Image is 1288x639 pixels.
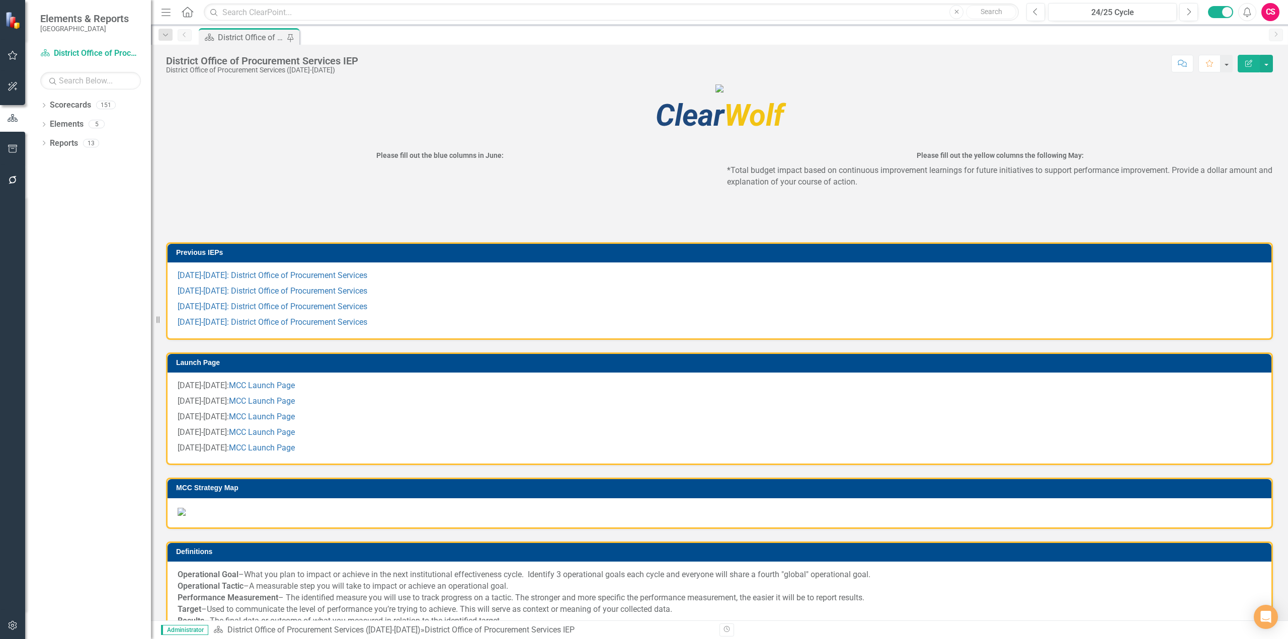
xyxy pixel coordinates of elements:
a: Reports [50,138,78,149]
a: Scorecards [50,100,91,111]
a: MCC Launch Page [229,381,295,390]
a: MCC Launch Page [229,396,295,406]
strong: Operational Tactic [178,581,244,591]
span: Wolf [656,98,784,133]
p: [DATE]-[DATE]: [178,425,1261,440]
div: 24/25 Cycle [1052,7,1173,19]
div: 13 [83,139,99,147]
p: [DATE]-[DATE]: [178,409,1261,425]
strong: Results [178,616,204,625]
div: 151 [96,101,116,110]
a: [DATE]-[DATE]: District Office of Procurement Services [178,302,367,311]
a: [DATE]-[DATE]: District Office of Procurement Services [178,286,367,296]
a: MCC Launch Page [229,427,295,437]
img: ReimaginedCX11_9%20-%20Themes%20linked_Final%20v53.jpg [178,508,186,516]
strong: Please fill out the blue columns in June: [376,151,504,159]
p: *Total budget impact based on continuous improvement learnings for future initiatives to support ... [727,163,1273,188]
div: District Office of Procurement Services IEP [425,625,575,634]
strong: Target [178,604,201,614]
a: District Office of Procurement Services ([DATE]-[DATE]) [40,48,141,59]
small: [GEOGRAPHIC_DATA] [40,25,129,33]
h3: Definitions [176,548,1266,556]
div: » [213,624,712,636]
p: [DATE]-[DATE]: [178,440,1261,454]
h3: Previous IEPs [176,249,1266,256]
span: Search [981,8,1002,16]
span: What you plan to impact or achieve in the next institutional effectiveness cycle. Identify 3 oper... [244,570,870,579]
a: Elements [50,119,84,130]
a: MCC Launch Page [229,412,295,421]
button: Search [966,5,1016,19]
span: Used to communicate the level of performance you’re trying to achieve. This will serve as context... [207,604,672,614]
input: Search Below... [40,72,141,89]
a: District Office of Procurement Services ([DATE]-[DATE]) [227,625,421,634]
span: The final data or outcome of what you measured in relation to the identified target. [210,616,502,625]
p: [DATE]-[DATE]: [178,394,1261,409]
a: MCC Launch Page [229,443,295,452]
p: [DATE]-[DATE]: [178,380,1261,394]
a: [DATE]-[DATE]: District Office of Procurement Services [178,317,367,327]
div: District Office of Procurement Services IEP [218,31,284,44]
div: District Office of Procurement Services ([DATE]-[DATE]) [166,66,358,74]
strong: Please fill out the yellow columns the following May: [917,151,1084,159]
input: Search ClearPoint... [204,4,1019,21]
strong: Performance Measurement [178,593,278,602]
span: Administrator [161,625,208,635]
strong: Operational Goal [178,570,238,579]
img: mcc%20high%20quality%20v4.png [715,84,723,93]
div: Open Intercom Messenger [1254,605,1278,629]
button: CS [1261,3,1279,21]
span: A measurable step you will take to impact or achieve an operational goal. [249,581,508,591]
span: Clear [656,98,724,133]
img: ClearPoint Strategy [5,12,23,29]
h3: MCC Strategy Map [176,484,1266,492]
h3: Launch Page [176,359,1266,367]
span: Elements & Reports [40,13,129,25]
button: 24/25 Cycle [1048,3,1177,21]
div: District Office of Procurement Services IEP [166,55,358,66]
div: 5 [89,120,105,129]
a: [DATE]-[DATE]: District Office of Procurement Services [178,270,367,280]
